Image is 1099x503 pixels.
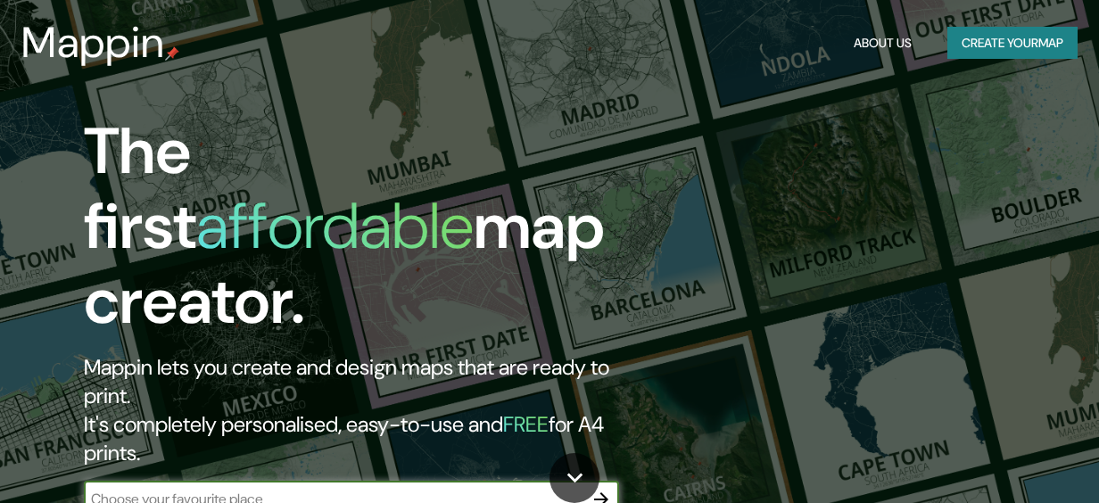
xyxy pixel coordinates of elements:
[940,433,1079,483] iframe: Help widget launcher
[84,114,633,353] h1: The first map creator.
[84,353,633,467] h2: Mappin lets you create and design maps that are ready to print. It's completely personalised, eas...
[196,185,474,268] h1: affordable
[21,18,165,68] h3: Mappin
[503,410,549,438] h5: FREE
[847,27,919,60] button: About Us
[165,46,179,61] img: mappin-pin
[947,27,1078,60] button: Create yourmap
